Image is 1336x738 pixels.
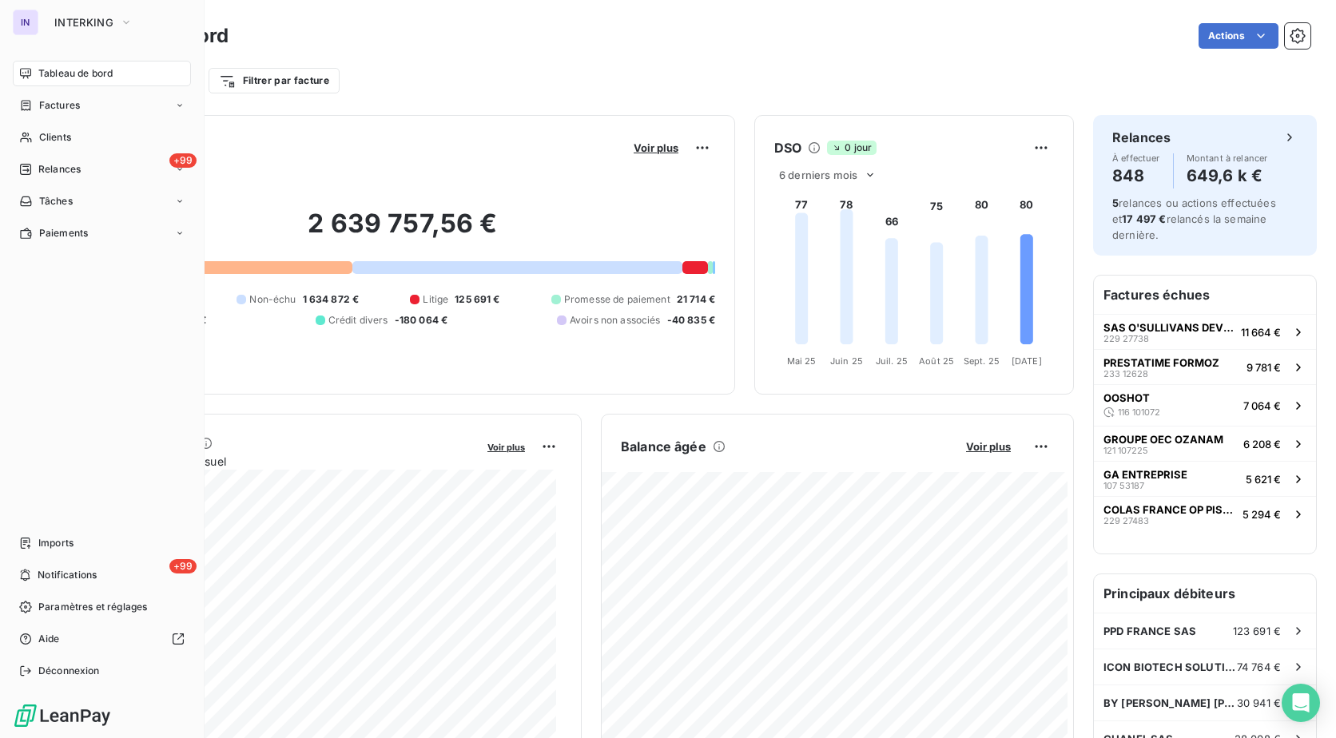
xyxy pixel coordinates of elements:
[39,98,80,113] span: Factures
[1199,23,1278,49] button: Actions
[39,130,71,145] span: Clients
[13,703,112,728] img: Logo LeanPay
[487,442,525,453] span: Voir plus
[38,632,60,646] span: Aide
[1103,503,1236,516] span: COLAS FRANCE OP PISTE 1
[919,355,954,367] tspan: Août 25
[1237,661,1281,673] span: 74 764 €
[1103,481,1144,490] span: 107 53187
[1103,321,1235,334] span: SAS O'SULLIVANS DEVELOPMENT
[1103,369,1148,379] span: 233 12628
[1243,399,1281,412] span: 7 064 €
[1103,625,1196,637] span: PPD FRANCE SAS
[667,313,715,327] span: -40 835 €
[13,10,38,35] div: IN
[1094,314,1316,349] button: SAS O'SULLIVANS DEVELOPMENT229 2773811 664 €
[1112,163,1160,188] h4: 848
[570,313,661,327] span: Avoirs non associés
[1112,153,1160,163] span: À effectuer
[1094,461,1316,496] button: GA ENTREPRISE107 531875 621 €
[38,568,97,582] span: Notifications
[169,153,197,168] span: +99
[38,536,74,550] span: Imports
[1103,468,1187,481] span: GA ENTREPRISE
[964,355,1000,367] tspan: Sept. 25
[1118,407,1160,417] span: 116 101072
[621,437,706,456] h6: Balance âgée
[249,292,296,307] span: Non-échu
[395,313,448,327] span: -180 064 €
[677,292,715,307] span: 21 714 €
[1282,684,1320,722] div: Open Intercom Messenger
[1103,446,1148,455] span: 121 107225
[634,141,678,154] span: Voir plus
[1122,212,1166,225] span: 17 497 €
[38,66,113,81] span: Tableau de bord
[38,600,147,614] span: Paramètres et réglages
[1187,163,1268,188] h4: 649,6 k €
[1233,625,1281,637] span: 123 691 €
[787,355,817,367] tspan: Mai 25
[1094,384,1316,426] button: OOSHOT116 1010727 064 €
[827,141,877,155] span: 0 jour
[39,194,73,208] span: Tâches
[455,292,499,307] span: 125 691 €
[423,292,448,307] span: Litige
[1247,361,1281,374] span: 9 781 €
[1103,433,1223,446] span: GROUPE OEC OZANAM
[1243,508,1281,521] span: 5 294 €
[629,141,683,155] button: Voir plus
[54,16,113,29] span: INTERKING
[961,439,1016,454] button: Voir plus
[39,226,88,240] span: Paiements
[774,138,801,157] h6: DSO
[1094,574,1316,613] h6: Principaux débiteurs
[1103,391,1150,404] span: OOSHOT
[966,440,1011,453] span: Voir plus
[1237,696,1281,709] span: 30 941 €
[38,162,81,177] span: Relances
[1246,473,1281,486] span: 5 621 €
[1094,496,1316,531] button: COLAS FRANCE OP PISTE 1229 274835 294 €
[1103,516,1149,526] span: 229 27483
[38,664,100,678] span: Déconnexion
[1112,196,1276,241] span: relances ou actions effectuées et relancés la semaine dernière.
[876,355,908,367] tspan: Juil. 25
[483,439,530,454] button: Voir plus
[1094,276,1316,314] h6: Factures échues
[1112,196,1119,209] span: 5
[1103,356,1219,369] span: PRESTATIME FORMOZ
[13,626,191,652] a: Aide
[1243,438,1281,450] span: 6 208 €
[303,292,360,307] span: 1 634 872 €
[1103,661,1237,673] span: ICON BIOTECH SOLUTION
[1103,696,1237,709] span: BY [PERSON_NAME] [PERSON_NAME] COMPANIES
[564,292,670,307] span: Promesse de paiement
[90,453,476,470] span: Chiffre d'affaires mensuel
[1094,426,1316,461] button: GROUPE OEC OZANAM121 1072256 208 €
[1241,326,1281,339] span: 11 664 €
[779,169,857,181] span: 6 derniers mois
[1187,153,1268,163] span: Montant à relancer
[209,68,340,93] button: Filtrer par facture
[90,208,715,256] h2: 2 639 757,56 €
[830,355,863,367] tspan: Juin 25
[1012,355,1042,367] tspan: [DATE]
[1103,334,1149,343] span: 229 27738
[1112,128,1171,147] h6: Relances
[1094,349,1316,384] button: PRESTATIME FORMOZ233 126289 781 €
[328,313,388,327] span: Crédit divers
[169,559,197,573] span: +99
